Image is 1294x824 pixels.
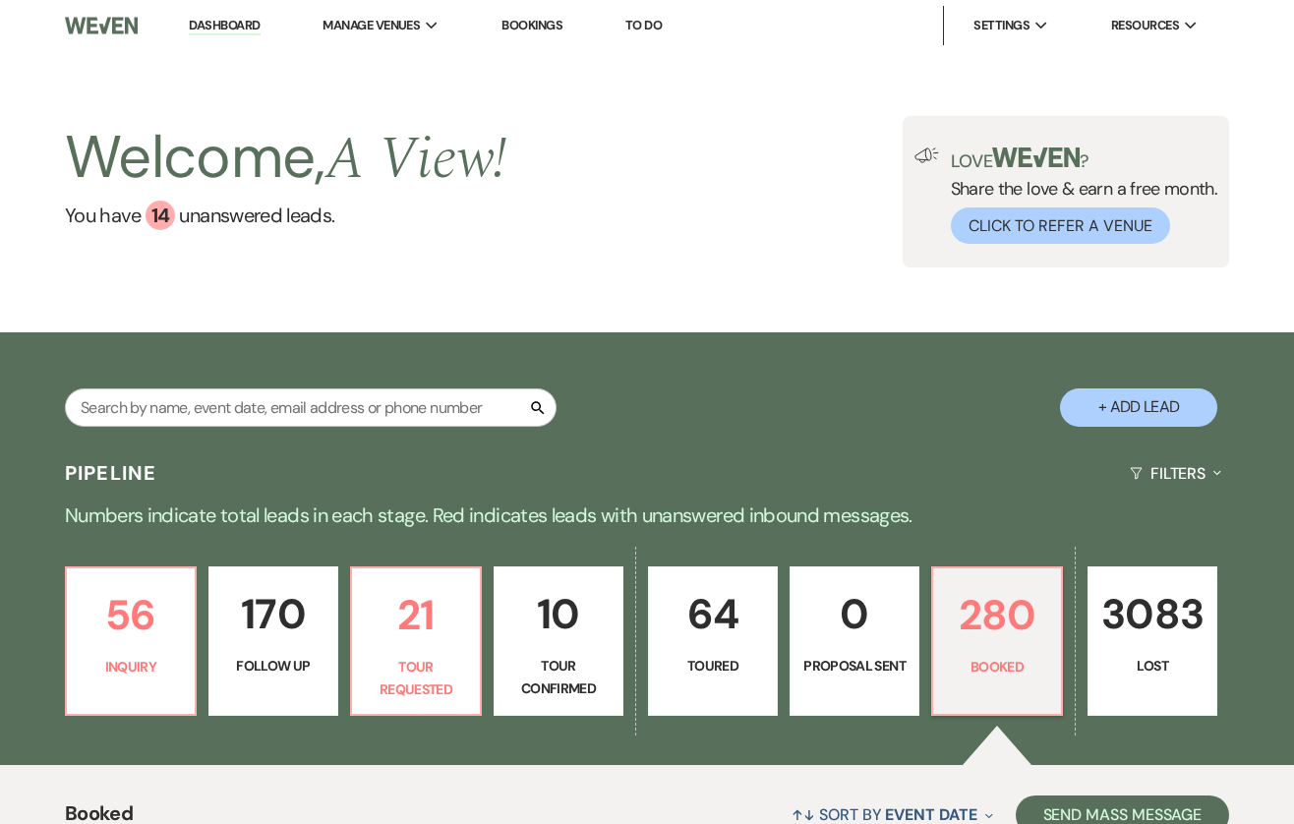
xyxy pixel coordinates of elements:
p: Lost [1100,655,1205,677]
h3: Pipeline [65,459,157,487]
a: Bookings [501,17,562,33]
a: 21Tour Requested [350,566,482,716]
p: Toured [661,655,765,677]
h2: Welcome, [65,116,506,201]
p: 170 [221,581,325,647]
p: Tour Confirmed [506,655,611,699]
span: Resources [1111,16,1179,35]
p: Booked [945,656,1049,677]
a: 10Tour Confirmed [494,566,623,716]
p: 10 [506,581,611,647]
a: 280Booked [931,566,1063,716]
a: 170Follow Up [208,566,338,716]
p: 21 [364,582,468,648]
p: 64 [661,581,765,647]
a: To Do [625,17,662,33]
a: 3083Lost [1088,566,1217,716]
div: Share the love & earn a free month. [939,147,1218,244]
a: You have 14 unanswered leads. [65,201,506,230]
p: Proposal Sent [802,655,907,677]
span: Settings [973,16,1029,35]
img: loud-speaker-illustration.svg [914,147,939,163]
a: Dashboard [189,17,260,35]
input: Search by name, event date, email address or phone number [65,388,557,427]
p: 280 [945,582,1049,648]
p: Follow Up [221,655,325,677]
p: Love ? [951,147,1218,170]
img: weven-logo-green.svg [992,147,1080,167]
span: A View ! [325,114,507,205]
span: Manage Venues [323,16,420,35]
a: 64Toured [648,566,778,716]
img: Weven Logo [65,5,139,46]
a: 0Proposal Sent [790,566,919,716]
p: 56 [79,582,183,648]
p: Tour Requested [364,656,468,700]
p: 0 [802,581,907,647]
button: Click to Refer a Venue [951,207,1170,244]
button: Filters [1122,447,1229,500]
div: 14 [146,201,175,230]
button: + Add Lead [1060,388,1217,427]
p: 3083 [1100,581,1205,647]
a: 56Inquiry [65,566,197,716]
p: Inquiry [79,656,183,677]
